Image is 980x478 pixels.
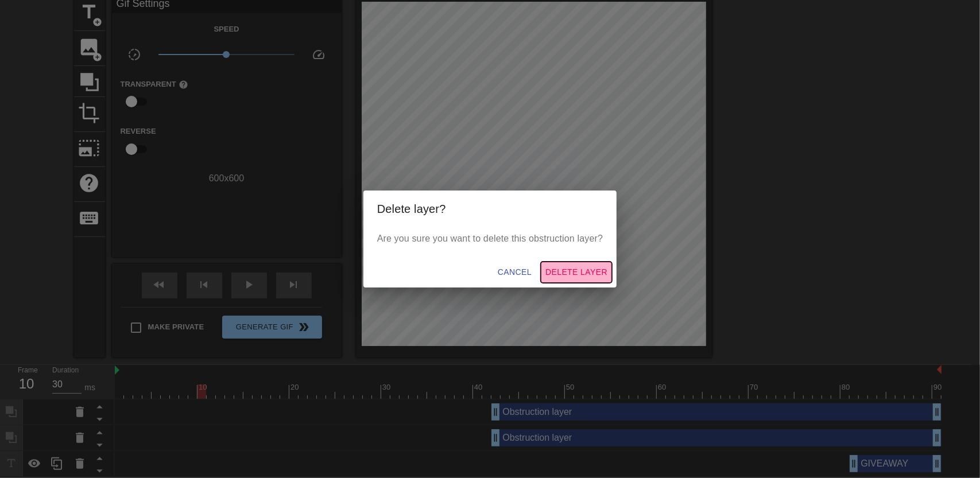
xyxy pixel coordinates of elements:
[541,262,612,283] button: Delete Layer
[377,232,603,246] p: Are you sure you want to delete this obstruction layer?
[493,262,536,283] button: Cancel
[377,200,603,218] h2: Delete layer?
[498,265,532,279] span: Cancel
[545,265,607,279] span: Delete Layer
